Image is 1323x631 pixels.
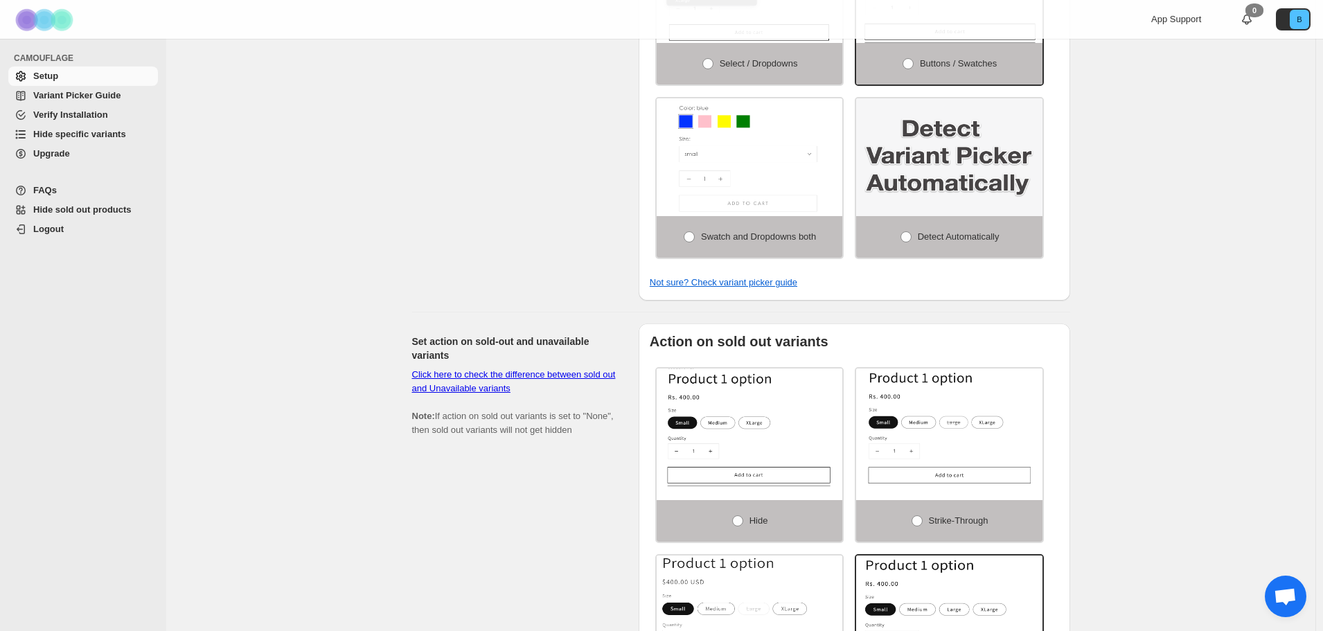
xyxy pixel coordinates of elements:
[33,109,108,120] span: Verify Installation
[749,515,768,526] span: Hide
[657,98,843,216] img: Swatch and Dropdowns both
[8,220,158,239] a: Logout
[720,58,798,69] span: Select / Dropdowns
[8,105,158,125] a: Verify Installation
[8,181,158,200] a: FAQs
[33,90,121,100] span: Variant Picker Guide
[412,369,616,435] span: If action on sold out variants is set to "None", then sold out variants will not get hidden
[8,86,158,105] a: Variant Picker Guide
[1297,15,1302,24] text: B
[920,58,997,69] span: Buttons / Swatches
[650,334,828,349] b: Action on sold out variants
[412,335,616,362] h2: Set action on sold-out and unavailable variants
[701,231,816,242] span: Swatch and Dropdowns both
[929,515,988,526] span: Strike-through
[33,224,64,234] span: Logout
[1265,576,1306,617] div: Open chat
[412,369,616,393] a: Click here to check the difference between sold out and Unavailable variants
[1245,3,1263,17] div: 0
[8,125,158,144] a: Hide specific variants
[33,71,58,81] span: Setup
[657,368,843,486] img: Hide
[8,66,158,86] a: Setup
[11,1,80,39] img: Camouflage
[1151,14,1201,24] span: App Support
[33,148,70,159] span: Upgrade
[650,277,797,287] a: Not sure? Check variant picker guide
[412,411,435,421] b: Note:
[8,144,158,163] a: Upgrade
[856,368,1042,486] img: Strike-through
[8,200,158,220] a: Hide sold out products
[1276,8,1311,30] button: Avatar with initials B
[856,98,1042,216] img: Detect Automatically
[1290,10,1309,29] span: Avatar with initials B
[918,231,1000,242] span: Detect Automatically
[1240,12,1254,26] a: 0
[14,53,159,64] span: CAMOUFLAGE
[33,204,132,215] span: Hide sold out products
[33,185,57,195] span: FAQs
[33,129,126,139] span: Hide specific variants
